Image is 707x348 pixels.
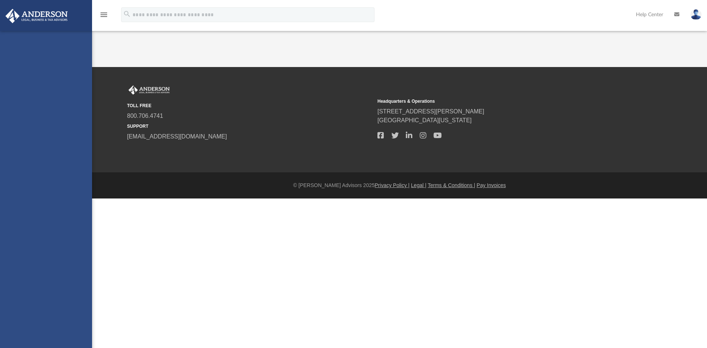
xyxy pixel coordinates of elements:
a: [STREET_ADDRESS][PERSON_NAME] [377,108,484,115]
a: Privacy Policy | [375,182,410,188]
a: menu [99,14,108,19]
img: Anderson Advisors Platinum Portal [127,85,171,95]
img: User Pic [690,9,701,20]
img: Anderson Advisors Platinum Portal [3,9,70,23]
i: search [123,10,131,18]
div: © [PERSON_NAME] Advisors 2025 [92,182,707,189]
i: menu [99,10,108,19]
a: Terms & Conditions | [428,182,475,188]
small: TOLL FREE [127,102,372,109]
a: [EMAIL_ADDRESS][DOMAIN_NAME] [127,133,227,140]
a: Legal | [411,182,426,188]
a: [GEOGRAPHIC_DATA][US_STATE] [377,117,472,123]
small: Headquarters & Operations [377,98,623,105]
a: 800.706.4741 [127,113,163,119]
a: Pay Invoices [476,182,506,188]
small: SUPPORT [127,123,372,130]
